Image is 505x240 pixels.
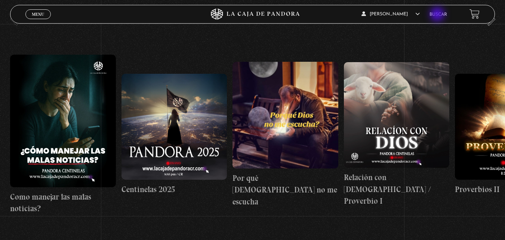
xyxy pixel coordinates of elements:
[469,9,480,19] a: View your shopping cart
[233,31,338,238] a: Por qué [DEMOGRAPHIC_DATA] no me escucha
[10,13,23,26] button: Previous
[233,172,338,208] h4: Por qué [DEMOGRAPHIC_DATA] no me escucha
[121,183,227,195] h4: Centinelas 2025
[32,12,44,16] span: Menu
[344,171,450,207] h4: Relación con [DEMOGRAPHIC_DATA] / Proverbio I
[10,31,116,238] a: Como manejar las malas noticias?
[344,31,450,238] a: Relación con [DEMOGRAPHIC_DATA] / Proverbio I
[121,31,227,238] a: Centinelas 2025
[10,191,116,215] h4: Como manejar las malas noticias?
[429,12,447,17] a: Buscar
[29,18,47,24] span: Cerrar
[482,13,495,26] button: Next
[361,12,420,16] span: [PERSON_NAME]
